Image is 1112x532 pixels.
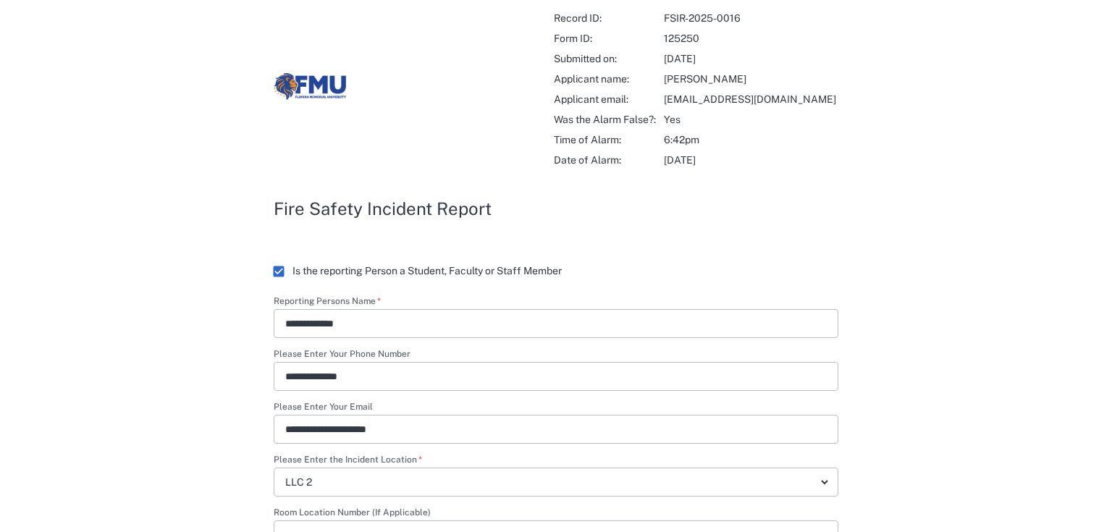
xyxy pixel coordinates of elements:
label: Please Enter the Incident Location [274,455,838,468]
div: Reporting Persons Name [274,309,838,338]
td: Applicant name: [553,69,662,88]
td: Submitted on: [553,49,662,68]
span: Was the Alarm False? [664,111,836,128]
span: Time of Alarm [554,131,656,148]
div: LLC 2 [285,474,815,491]
td: Record ID: [553,9,662,28]
span: Time of Alarm [664,131,836,148]
label: Please Enter Your Email [274,402,838,415]
td: 125250 [663,29,837,48]
label: Reporting Persons Name [274,297,838,309]
td: Form ID: [553,29,662,48]
span: Date of Alarm [554,151,656,169]
div: Please Enter the Incident Location [274,468,838,497]
span: Is the reporting Person a Student, Faculty or Staff Member [292,264,562,279]
span: Was the Alarm False? [554,111,656,128]
td: FSIR-2025-0016 [663,9,837,28]
td: [PERSON_NAME] [663,69,837,88]
td: [DATE] [663,49,837,68]
img: Florida Memorial University [274,73,346,100]
label: Please Enter Your Phone Number [274,350,838,362]
h2: Fire Safety Incident Report [274,200,838,217]
span: Date of Alarm [664,151,836,169]
div: Please Enter Your Email [274,415,838,444]
div: Please Enter Your Phone Number [274,362,838,391]
td: Applicant email: [553,90,662,109]
a: [EMAIL_ADDRESS][DOMAIN_NAME] [664,93,836,105]
label: Room Location Number (If Applicable) [274,508,838,520]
